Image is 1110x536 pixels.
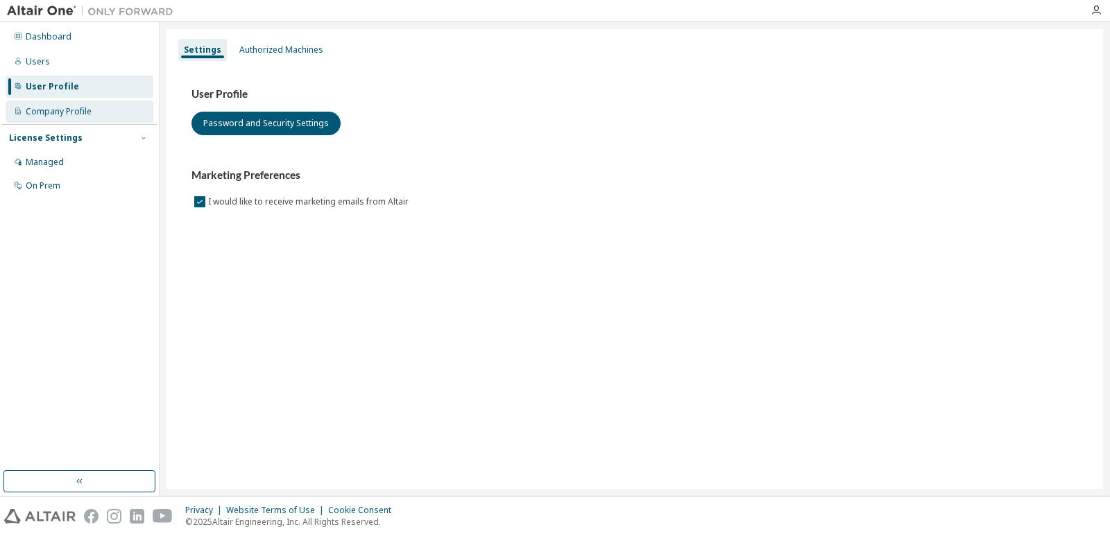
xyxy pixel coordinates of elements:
div: Dashboard [26,31,71,42]
div: Website Terms of Use [226,505,328,516]
div: User Profile [26,81,79,92]
img: altair_logo.svg [4,509,76,524]
div: Authorized Machines [239,44,323,55]
div: Managed [26,157,64,168]
div: Users [26,56,50,67]
div: Privacy [185,505,226,516]
button: Password and Security Settings [191,112,341,135]
img: youtube.svg [153,509,173,524]
div: Settings [184,44,221,55]
h3: User Profile [191,87,1078,101]
img: instagram.svg [107,509,121,524]
p: © 2025 Altair Engineering, Inc. All Rights Reserved. [185,516,400,528]
h3: Marketing Preferences [191,168,1078,182]
div: On Prem [26,180,60,191]
img: Altair One [7,4,180,18]
div: Company Profile [26,106,92,117]
img: facebook.svg [84,509,99,524]
label: I would like to receive marketing emails from Altair [208,193,411,210]
div: License Settings [9,132,83,144]
div: Cookie Consent [328,505,400,516]
img: linkedin.svg [130,509,144,524]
